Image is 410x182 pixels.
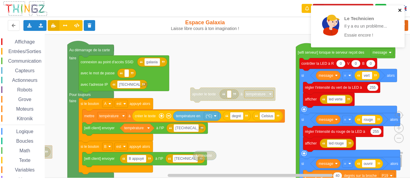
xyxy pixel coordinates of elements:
[206,114,212,118] text: (°C)
[175,126,203,130] text: [TECHNICAL_ID]
[344,32,391,38] p: Essaie encore !
[8,49,42,54] span: Entrées/Sorties
[370,85,376,89] text: 255
[305,141,317,145] text: afficher
[3,1,48,16] img: thingz_logo.png
[155,157,163,161] text: à l'IP
[14,167,36,172] span: Variables
[347,61,350,66] text: V
[19,148,31,153] span: Math
[344,162,346,166] text: =
[301,118,304,122] text: si
[130,102,150,106] text: appuyé alors
[398,8,402,13] button: close
[80,145,99,149] text: si le bouton
[170,26,240,31] div: Laisse libre cours à ton imagination !
[14,39,35,44] span: Affichage
[370,61,372,66] text: 0
[301,162,304,166] text: si
[298,50,364,55] text: [wifi serveur] lorsque le serveur reçoit des
[119,82,147,87] text: [TECHNICAL_ID]
[7,58,42,64] span: Communication
[15,129,34,134] span: Logique
[362,61,365,66] text: B
[128,114,131,118] text: à
[84,126,114,130] text: [wifi client] envoyer
[319,73,333,78] text: message
[364,118,373,122] text: rouge
[69,92,91,97] text: Pour toujours
[104,145,107,149] text: B
[124,126,144,130] text: température
[84,114,94,118] text: mettre
[16,116,34,121] span: Kitronik
[305,85,362,89] text: régler l'intensité du vert de la LED à
[129,145,150,149] text: appuyé alors
[313,4,373,13] button: Appairer une carte
[80,82,108,87] text: avec l'adresse IP
[18,158,31,163] span: Texte
[344,23,391,29] p: Il y a eu un problème...
[11,78,38,83] span: Actionneurs
[15,139,34,144] span: Boucles
[116,102,122,106] text: est
[174,157,202,161] text: [TECHNICAL_ID]
[261,114,273,118] text: Celsius
[355,61,357,66] text: 0
[344,15,391,22] p: Le Technicien
[232,114,241,118] text: degré
[156,126,164,130] text: à l'IP
[129,157,144,161] text: B appuyé
[196,154,212,158] text: luminosité
[116,145,122,149] text: est
[176,114,200,118] text: température en
[15,106,35,112] span: Moteurs
[146,60,158,64] text: galaxia
[390,118,398,122] text: alors
[84,157,114,161] text: [wifi client] envoyer
[301,73,304,78] text: si
[104,102,107,106] text: A
[340,61,342,66] text: 0
[240,92,243,96] text: à
[69,48,110,52] text: Au démarrage de la carte
[305,97,317,101] text: afficher
[14,68,35,73] span: Capteurs
[16,87,33,92] span: Robots
[135,114,156,118] text: créer le texte
[319,162,333,166] text: message
[69,99,77,103] text: faire
[80,71,115,75] text: avec le mot de passe
[344,73,346,78] text: =
[80,60,133,64] text: connexion au point d'accès SSID
[69,56,77,60] text: faire
[373,129,379,133] text: 255
[344,118,346,122] text: =
[319,118,333,122] text: message
[372,50,387,55] text: message
[390,162,398,166] text: alors
[329,141,344,145] text: led rouge
[305,129,365,133] text: régler l'intensité du rouge de la LED à
[170,19,240,31] div: Espace Galaxia
[17,97,32,102] span: Grove
[246,92,266,96] text: température
[364,162,373,166] text: ouvrir
[192,92,216,96] text: ajouter le texte
[364,73,370,78] text: vert
[99,114,119,118] text: température
[301,61,334,66] text: contrôler la LED à R
[80,102,99,106] text: si le bouton
[18,177,32,182] span: Listes
[329,97,342,101] text: led verte
[387,73,395,78] text: alors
